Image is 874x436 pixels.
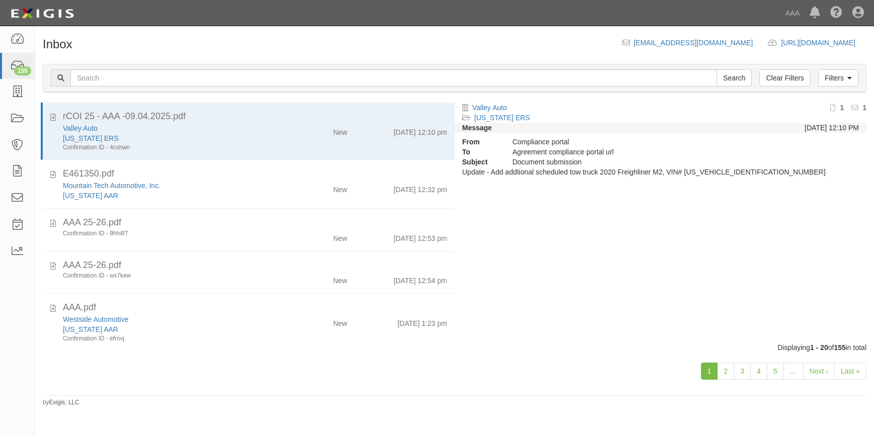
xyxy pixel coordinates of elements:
[834,363,866,380] a: Last »
[63,124,98,132] a: Valley Auto
[333,314,347,328] div: New
[840,104,844,112] b: 1
[14,66,31,75] div: 155
[462,167,859,177] p: Update - Add addtional scheduled tow truck 2020 Freighliner M2, VIN# [US_VEHICLE_IDENTIFICATION_N...
[333,181,347,195] div: New
[63,167,447,181] div: E461350.pdf
[63,181,281,191] div: Mountain Tech Automotive, Inc.
[805,123,859,133] div: [DATE] 12:10 PM
[803,363,835,380] a: Next ›
[759,69,810,86] a: Clear Filters
[63,301,447,314] div: AAA.pdf
[63,334,281,343] div: Confirmation ID - efrnvj
[63,191,281,201] div: New Mexico AAR
[505,147,756,157] div: Agreement compliance portal url
[394,123,447,137] div: [DATE] 12:10 pm
[505,137,756,147] div: Compliance portal
[63,110,447,123] div: rCOI 25 - AAA -09.04.2025.pdf
[818,69,858,86] a: Filters
[750,363,767,380] a: 4
[63,314,281,324] div: Westside Automotive
[830,7,842,19] i: Help Center - Complianz
[783,363,804,380] a: …
[333,229,347,243] div: New
[70,69,717,86] input: Search
[63,143,281,152] div: Confirmation ID - 4cxhwn
[49,399,79,406] a: Exigis, LLC
[505,157,756,167] div: Document submission
[63,315,128,323] a: Westside Automotive
[63,216,447,229] div: AAA 25-26.pdf
[455,157,505,167] strong: Subject
[397,314,447,328] div: [DATE] 1:23 pm
[810,343,828,352] b: 1 - 20
[781,39,866,47] a: [URL][DOMAIN_NAME]
[43,38,72,51] h1: Inbox
[780,3,805,23] a: AAA
[394,181,447,195] div: [DATE] 12:32 pm
[8,5,77,23] img: logo-5460c22ac91f19d4615b14bd174203de0afe785f0fc80cf4dbbc73dc1793850b.png
[455,147,505,157] strong: To
[333,272,347,286] div: New
[701,363,718,380] a: 1
[63,123,281,133] div: Valley Auto
[717,69,752,86] input: Search
[63,229,281,238] div: Confirmation ID - 9hh4f7
[63,192,118,200] a: [US_STATE] AAR
[472,104,507,112] a: Valley Auto
[834,343,845,352] b: 155
[767,363,784,380] a: 5
[63,325,118,333] a: [US_STATE] AAR
[394,272,447,286] div: [DATE] 12:54 pm
[474,114,530,122] a: [US_STATE] ERS
[462,124,492,132] strong: Message
[43,398,79,407] small: by
[35,342,874,353] div: Displaying of in total
[455,137,505,147] strong: From
[63,324,281,334] div: Texas AAR
[63,272,281,280] div: Confirmation ID - wx7kew
[394,229,447,243] div: [DATE] 12:53 pm
[63,182,160,190] a: Mountain Tech Automotive, Inc.
[63,134,119,142] a: [US_STATE] ERS
[333,123,347,137] div: New
[63,259,447,272] div: AAA 25-26.pdf
[63,133,281,143] div: California ERS
[734,363,751,380] a: 3
[862,104,866,112] b: 1
[717,363,734,380] a: 2
[634,39,753,47] a: [EMAIL_ADDRESS][DOMAIN_NAME]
